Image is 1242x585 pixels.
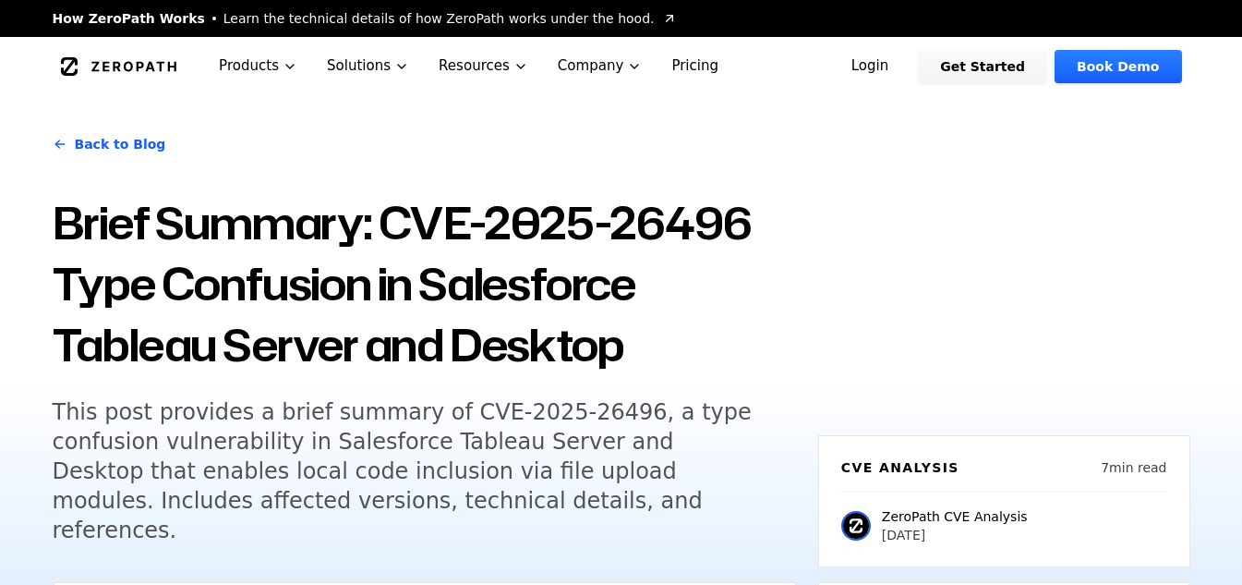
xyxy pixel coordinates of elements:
[841,458,959,477] h6: CVE Analysis
[53,118,166,170] a: Back to Blog
[53,9,677,28] a: How ZeroPath WorksLearn the technical details of how ZeroPath works under the hood.
[1101,458,1166,477] p: 7 min read
[53,397,762,545] h5: This post provides a brief summary of CVE-2025-26496, a type confusion vulnerability in Salesforc...
[204,37,312,95] button: Products
[53,192,796,375] h1: Brief Summary: CVE-2025-26496 Type Confusion in Salesforce Tableau Server and Desktop
[1055,50,1181,83] a: Book Demo
[312,37,424,95] button: Solutions
[223,9,655,28] span: Learn the technical details of how ZeroPath works under the hood.
[543,37,657,95] button: Company
[829,50,911,83] a: Login
[53,9,205,28] span: How ZeroPath Works
[882,526,1028,544] p: [DATE]
[841,511,871,541] img: ZeroPath CVE Analysis
[918,50,1047,83] a: Get Started
[30,37,1212,95] nav: Global
[424,37,543,95] button: Resources
[657,37,733,95] a: Pricing
[882,507,1028,526] p: ZeroPath CVE Analysis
